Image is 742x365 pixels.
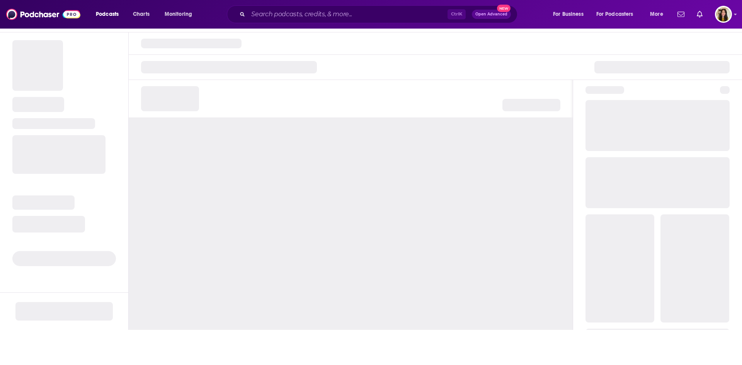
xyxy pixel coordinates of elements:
[497,5,511,12] span: New
[553,9,584,20] span: For Business
[715,6,732,23] span: Logged in as KatieFGMedia
[591,8,645,20] button: open menu
[128,8,154,20] a: Charts
[715,6,732,23] img: User Profile
[159,8,202,20] button: open menu
[715,6,732,23] button: Show profile menu
[234,5,525,23] div: Search podcasts, credits, & more...
[694,8,706,21] a: Show notifications dropdown
[448,9,466,19] span: Ctrl K
[6,7,80,22] img: Podchaser - Follow, Share and Rate Podcasts
[674,8,688,21] a: Show notifications dropdown
[645,8,673,20] button: open menu
[472,10,511,19] button: Open AdvancedNew
[475,12,507,16] span: Open Advanced
[596,9,633,20] span: For Podcasters
[96,9,119,20] span: Podcasts
[133,9,150,20] span: Charts
[248,8,448,20] input: Search podcasts, credits, & more...
[548,8,593,20] button: open menu
[90,8,129,20] button: open menu
[165,9,192,20] span: Monitoring
[650,9,663,20] span: More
